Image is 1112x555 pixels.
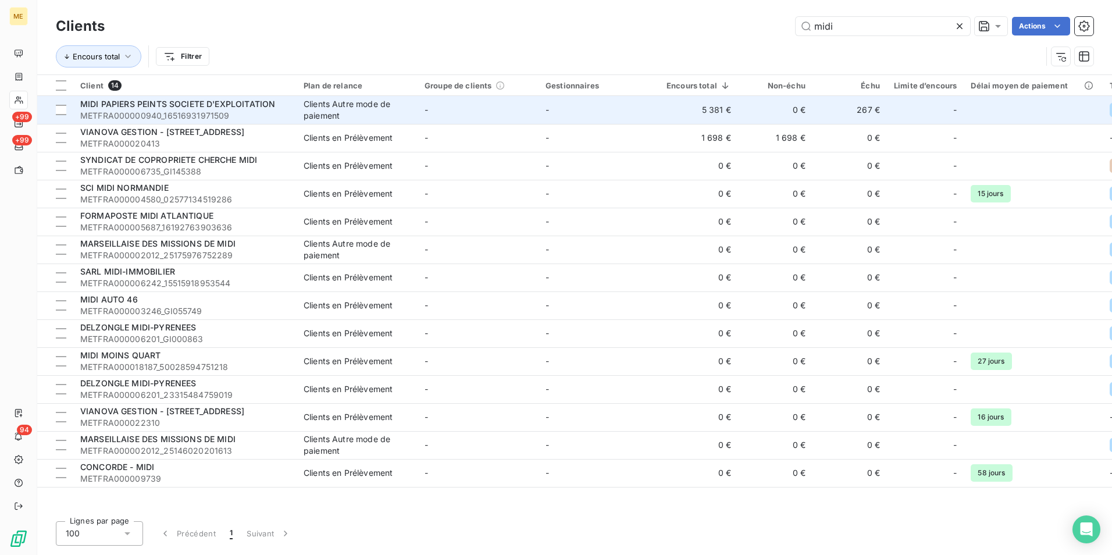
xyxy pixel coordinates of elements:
button: Actions [1012,17,1070,35]
td: 0 € [738,319,812,347]
td: 267 € [812,96,887,124]
span: - [546,328,549,338]
td: 1 698 € [660,124,738,152]
div: Open Intercom Messenger [1072,515,1100,543]
a: +99 [9,114,27,133]
div: Délai moyen de paiement [971,81,1095,90]
span: METFRA000006201_23315484759019 [80,389,290,401]
div: Clients Autre mode de paiement [304,433,411,457]
td: 0 € [812,431,887,459]
span: - [546,105,549,115]
span: METFRA000005687_16192763903636 [80,222,290,233]
td: 0 € [660,291,738,319]
td: 0 € [660,459,738,487]
td: 0 € [812,152,887,180]
span: METFRA000002012_25175976752289 [80,250,290,261]
span: - [546,440,549,450]
td: 0 € [738,208,812,236]
span: - [953,160,957,172]
span: METFRA000004580_02577134519286 [80,194,290,205]
span: METFRA000020413 [80,138,290,150]
span: METFRA000006735_GI145388 [80,166,290,177]
span: DELZONGLE MIDI-PYRENEES [80,378,196,388]
span: - [425,133,428,143]
span: - [953,272,957,283]
span: MARSEILLAISE DES MISSIONS DE MIDI [80,239,236,248]
button: Filtrer [156,47,209,66]
td: 0 € [660,152,738,180]
h3: Clients [56,16,105,37]
span: - [953,411,957,423]
div: Clients en Prélèvement [304,132,393,144]
button: Suivant [240,521,298,546]
div: Clients en Prélèvement [304,300,393,311]
span: SCI MIDI NORMANDIE [80,183,169,193]
div: Clients en Prélèvement [304,216,393,227]
td: 0 € [660,403,738,431]
span: 14 [108,80,122,91]
div: Échu [819,81,880,90]
td: 0 € [660,375,738,403]
div: Clients en Prélèvement [304,188,393,200]
span: - [546,300,549,310]
div: Clients en Prélèvement [304,272,393,283]
span: 58 jours [971,464,1012,482]
td: 0 € [660,431,738,459]
button: Précédent [152,521,223,546]
div: Clients en Prélèvement [304,411,393,423]
td: 0 € [738,347,812,375]
td: 0 € [812,459,887,487]
span: - [425,216,428,226]
td: 0 € [812,319,887,347]
input: Rechercher [796,17,970,35]
span: 16 jours [971,408,1011,426]
span: - [953,355,957,367]
span: Client [80,81,104,90]
td: 0 € [660,319,738,347]
span: - [546,244,549,254]
td: 0 € [812,291,887,319]
td: 0 € [660,347,738,375]
span: SYNDICAT DE COPROPRIETE CHERCHE MIDI [80,155,257,165]
span: METFRA000002012_25146020201613 [80,445,290,457]
span: - [546,468,549,478]
td: 0 € [660,208,738,236]
span: - [953,383,957,395]
span: Groupe de clients [425,81,492,90]
span: 100 [66,528,80,539]
td: 0 € [812,264,887,291]
span: METFRA000009739 [80,473,290,485]
td: 0 € [812,403,887,431]
td: 0 € [660,180,738,208]
span: - [953,104,957,116]
span: - [546,356,549,366]
span: METFRA000022310 [80,417,290,429]
span: 1 [230,528,233,539]
td: 0 € [812,347,887,375]
span: - [953,467,957,479]
td: 0 € [738,264,812,291]
span: MARSEILLAISE DES MISSIONS DE MIDI [80,434,236,444]
span: - [546,216,549,226]
div: Gestionnaires [546,81,653,90]
td: 0 € [738,236,812,264]
span: METFRA000006242_15515918953544 [80,277,290,289]
span: MIDI MOINS QUART [80,350,161,360]
span: - [425,328,428,338]
div: Non-échu [745,81,806,90]
span: - [546,161,549,170]
td: 0 € [812,375,887,403]
td: 0 € [738,403,812,431]
span: - [953,328,957,339]
span: - [953,216,957,227]
td: 0 € [812,124,887,152]
div: ME [9,7,28,26]
div: Clients Autre mode de paiement [304,98,411,122]
span: METFRA000000940_16516931971509 [80,110,290,122]
td: 0 € [738,291,812,319]
div: Clients en Prélèvement [304,160,393,172]
span: MIDI AUTO 46 [80,294,138,304]
td: 0 € [660,236,738,264]
div: Clients en Prélèvement [304,328,393,339]
span: - [546,412,549,422]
